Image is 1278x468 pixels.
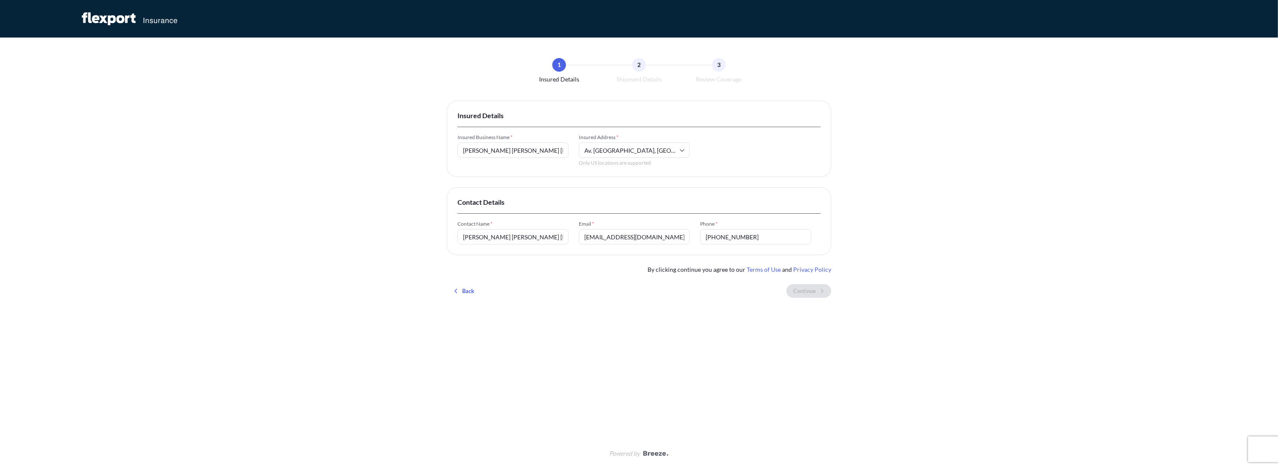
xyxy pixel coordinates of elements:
[457,111,821,120] span: Insured Details
[457,134,569,141] span: Insured Business Name
[457,142,569,158] input: Enter full name
[557,61,561,69] span: 1
[793,287,816,295] p: Continue
[579,221,690,227] span: Email
[717,61,721,69] span: 3
[696,75,742,84] span: Review Coverage
[700,229,811,244] input: +1 (111) 111-111
[457,229,569,244] input: Enter full name
[462,287,474,295] p: Back
[579,160,690,166] span: Only US locations are supported
[579,134,690,141] span: Insured Address
[457,221,569,227] span: Contact Name
[457,198,821,206] span: Contact Details
[700,221,811,227] span: Phone
[447,284,481,298] button: Back
[637,61,641,69] span: 2
[579,229,690,244] input: Enter email
[616,75,662,84] span: Shipment Details
[793,266,831,273] a: Privacy Policy
[648,265,831,274] span: By clicking continue you agree to our and
[786,284,831,298] button: Continue
[579,142,690,158] input: Enter full address
[539,75,579,84] span: Insured Details
[609,449,640,458] span: Powered by
[747,266,781,273] a: Terms of Use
